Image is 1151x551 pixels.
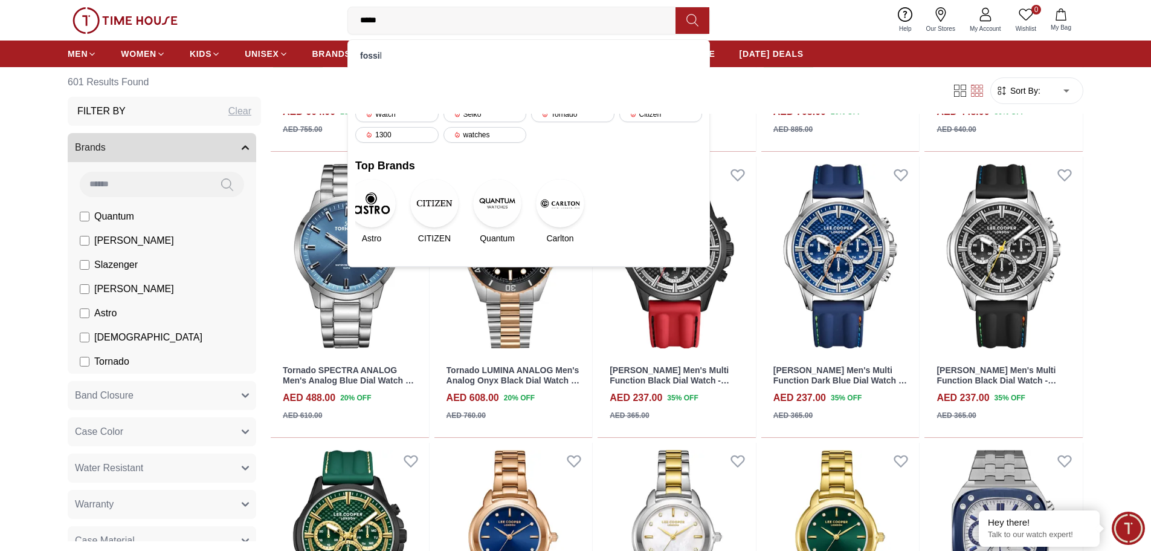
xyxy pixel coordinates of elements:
span: 20 % OFF [504,393,535,403]
button: My Bag [1043,6,1078,34]
a: CITIZENCITIZEN [418,179,451,244]
div: AED 640.00 [937,124,976,135]
span: Quantum [94,209,134,224]
span: KIDS [190,48,211,60]
a: Help [892,5,919,36]
img: Quantum [473,179,521,227]
span: Our Stores [921,24,960,33]
a: [PERSON_NAME] Men's Multi Function Dark Blue Dial Watch - LC08048.399 [773,365,907,396]
span: Band Closure [75,388,134,403]
h4: AED 488.00 [283,391,335,405]
span: CITIZEN [418,232,451,244]
button: Warranty [68,490,256,519]
input: [PERSON_NAME] [80,236,89,246]
a: MEN [68,43,97,65]
button: Band Closure [68,381,256,410]
a: [PERSON_NAME] Men's Multi Function Black Dial Watch - LC08048.351 [937,365,1056,396]
a: [DATE] DEALS [740,43,804,65]
span: UNISEX [245,48,279,60]
a: CarltonCarlton [544,179,576,244]
div: Hey there! [988,517,1091,529]
span: 35 % OFF [831,393,862,403]
input: [PERSON_NAME] [80,284,89,294]
div: 1300 [355,127,439,143]
h4: AED 237.00 [610,391,662,405]
div: AED 755.00 [283,124,322,135]
a: WOMEN [121,43,166,65]
input: Quantum [80,212,89,221]
img: Lee Cooper Men's Multi Function Dark Blue Dial Watch - LC08048.399 [761,157,920,356]
span: Astro [362,232,382,244]
input: [DEMOGRAPHIC_DATA] [80,333,89,342]
a: QuantumQuantum [481,179,514,244]
img: Lee Cooper Men's Multi Function Black Dial Watch - LC08048.351 [924,157,1083,356]
span: Sort By: [1008,85,1040,97]
img: ... [73,7,178,34]
a: KIDS [190,43,221,65]
span: 35 % OFF [995,393,1025,403]
button: Case Color [68,417,256,446]
span: Tornado [94,354,129,369]
span: Water Resistant [75,461,143,475]
span: [DEMOGRAPHIC_DATA] [94,330,202,345]
span: Help [894,24,917,33]
span: [DATE] DEALS [740,48,804,60]
img: CITIZEN [410,179,459,227]
span: 0 [1031,5,1041,15]
input: Astro [80,308,89,318]
div: Clear [228,104,251,119]
span: [PERSON_NAME] [94,233,174,248]
div: Tornado [531,106,614,122]
span: My Bag [1046,23,1076,32]
h4: AED 237.00 [773,391,826,405]
span: MEN [68,48,88,60]
p: Talk to our watch expert! [988,530,1091,540]
div: watches [443,127,527,143]
h4: AED 608.00 [447,391,499,405]
a: Tornado LUMINA ANALOG Men's Analog Onyx Black Dial Watch - T22001-KBKB [447,365,579,396]
a: BRANDS [312,43,351,65]
span: 35 % OFF [667,393,698,403]
h2: Trending Searches [355,64,702,81]
div: AED 365.00 [773,410,813,421]
span: [PERSON_NAME] [94,282,174,296]
button: Water Resistant [68,454,256,483]
span: Warranty [75,497,114,512]
div: Chat Widget [1112,512,1145,545]
span: 20 % OFF [340,393,371,403]
div: AED 885.00 [773,124,813,135]
a: 0Wishlist [1008,5,1043,36]
div: l [355,47,702,64]
span: Quantum [480,232,515,244]
div: AED 760.00 [447,410,486,421]
h6: 601 Results Found [68,68,261,97]
a: [PERSON_NAME] Men's Multi Function Black Dial Watch - LC08048.658 [610,365,729,396]
strong: fossi [360,51,380,60]
span: BRANDS [312,48,351,60]
span: Brands [75,140,106,155]
div: AED 365.00 [937,410,976,421]
a: UNISEX [245,43,288,65]
div: Citizen [619,106,703,122]
a: Our Stores [919,5,962,36]
div: AED 610.00 [283,410,322,421]
a: AstroAstro [355,179,388,244]
span: Wishlist [1011,24,1041,33]
h4: AED 237.00 [937,391,989,405]
span: Astro [94,306,117,321]
div: AED 365.00 [610,410,649,421]
span: My Account [965,24,1006,33]
img: Astro [347,179,396,227]
img: Tornado SPECTRA ANALOG Men's Analog Blue Dial Watch - T23001-SBSL [271,157,429,356]
button: Brands [68,133,256,162]
input: Slazenger [80,260,89,270]
h3: Filter By [77,104,126,119]
img: Carlton [536,179,584,227]
span: Case Material [75,533,135,548]
a: Tornado SPECTRA ANALOG Men's Analog Blue Dial Watch - T23001-SBSL [283,365,414,396]
div: Seiko [443,106,527,122]
span: Slazenger [94,258,138,272]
